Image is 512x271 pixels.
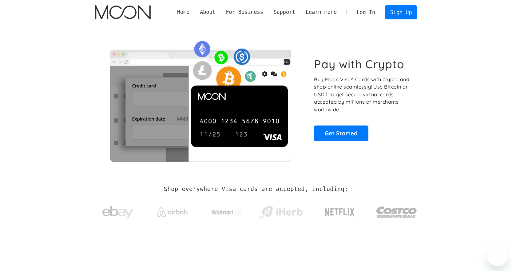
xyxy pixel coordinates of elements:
a: Home [172,8,195,16]
div: For Business [226,8,263,16]
a: Netflix [312,198,367,223]
a: Sign Up [385,5,417,19]
img: Costco [376,201,417,224]
div: For Business [221,8,268,16]
div: About [200,8,216,16]
img: Moon Logo [95,5,151,19]
iframe: Knop om het berichtenvenster te openen [487,246,507,266]
img: Moon Cards let you spend your crypto anywhere Visa is accepted. [95,37,306,161]
img: iHerb [258,204,304,220]
a: Airbnb [149,201,195,220]
div: Learn more [306,8,337,16]
a: Get Started [314,126,368,141]
a: iHerb [258,198,304,223]
h2: Shop everywhere Visa cards are accepted, including: [164,186,348,193]
img: Airbnb [157,207,188,217]
img: Netflix [324,205,355,220]
a: Costco [376,194,417,227]
div: About [195,8,220,16]
a: home [95,5,151,19]
h1: Pay with Crypto [314,57,404,71]
img: ebay [102,203,133,222]
a: Log In [351,6,380,19]
p: Buy Moon Visa® Cards with crypto and shop online seamlessly! Use Bitcoin or USDT to get secure vi... [314,76,410,114]
a: Walmart [204,202,249,219]
div: Support [273,8,295,16]
div: Support [268,8,300,16]
img: Walmart [211,209,242,216]
div: Learn more [300,8,342,16]
a: ebay [95,197,141,225]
